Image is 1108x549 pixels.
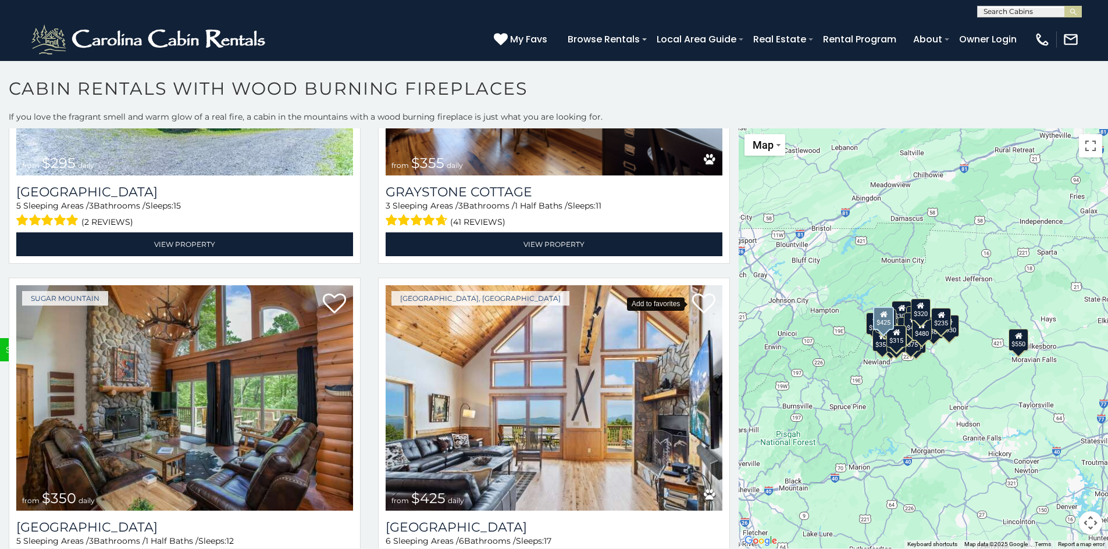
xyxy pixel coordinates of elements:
[562,29,646,49] a: Browse Rentals
[747,29,812,49] a: Real Estate
[323,292,346,317] a: Add to favorites
[907,540,957,548] button: Keyboard shortcuts
[874,307,895,330] div: $425
[924,316,943,338] div: $380
[16,232,353,256] a: View Property
[544,536,551,546] span: 17
[1034,31,1050,48] img: phone-regular-white.png
[907,331,927,353] div: $355
[911,298,931,320] div: $320
[887,331,907,353] div: $345
[1079,134,1102,157] button: Toggle fullscreen view
[742,533,780,548] a: Open this area in Google Maps (opens a new window)
[882,331,902,353] div: $350
[81,214,133,229] span: (2 reviews)
[16,519,353,535] a: [GEOGRAPHIC_DATA]
[932,307,952,329] div: $235
[887,325,907,347] div: $315
[42,490,76,507] span: $350
[447,161,463,170] span: daily
[16,536,21,546] span: 5
[78,161,94,170] span: daily
[627,297,685,311] div: Add to favorites
[22,291,108,306] a: Sugar Mountain
[386,519,722,535] h3: Pinecone Manor
[79,496,95,505] span: daily
[912,318,932,340] div: $480
[450,214,505,229] span: (41 reviews)
[742,533,780,548] img: Google
[386,200,390,211] span: 3
[1079,511,1102,534] button: Map camera controls
[42,155,76,171] span: $295
[391,291,569,306] a: [GEOGRAPHIC_DATA], [GEOGRAPHIC_DATA]
[386,285,722,511] img: Pinecone Manor
[391,161,409,170] span: from
[22,161,40,170] span: from
[16,200,353,229] div: Sleeping Areas / Bathrooms / Sleeps:
[16,200,21,211] span: 5
[16,184,353,200] a: [GEOGRAPHIC_DATA]
[817,29,902,49] a: Rental Program
[89,200,94,211] span: 3
[867,313,886,335] div: $295
[22,496,40,505] span: from
[386,232,722,256] a: View Property
[873,329,893,351] div: $355
[753,139,774,151] span: Map
[16,285,353,511] a: Grouse Moor Lodge from $350 daily
[16,184,353,200] h3: Sunset View Lodge
[744,134,785,156] button: Change map style
[173,200,181,211] span: 15
[391,496,409,505] span: from
[386,200,722,229] div: Sleeping Areas / Bathrooms / Sleeps:
[876,311,896,333] div: $545
[29,22,270,57] img: White-1-2.png
[411,490,446,507] span: $425
[226,536,234,546] span: 12
[89,536,94,546] span: 3
[953,29,1023,49] a: Owner Login
[386,184,722,200] a: Graystone Cottage
[596,200,601,211] span: 11
[1063,31,1079,48] img: mail-regular-white.png
[892,300,912,322] div: $305
[510,32,547,46] span: My Favs
[448,496,464,505] span: daily
[1035,541,1051,547] a: Terms (opens in new tab)
[386,536,391,546] span: 6
[870,313,890,335] div: $650
[458,200,463,211] span: 3
[386,285,722,511] a: Pinecone Manor from $425 daily
[411,155,444,171] span: $355
[901,329,921,351] div: $375
[1009,328,1029,350] div: $550
[907,29,948,49] a: About
[515,200,568,211] span: 1 Half Baths /
[386,519,722,535] a: [GEOGRAPHIC_DATA]
[459,536,464,546] span: 6
[939,315,959,337] div: $930
[494,32,550,47] a: My Favs
[904,313,924,335] div: $451
[897,317,917,339] div: $400
[651,29,742,49] a: Local Area Guide
[16,285,353,511] img: Grouse Moor Lodge
[16,519,353,535] h3: Grouse Moor Lodge
[1058,541,1105,547] a: Report a map error
[964,541,1028,547] span: Map data ©2025 Google
[145,536,198,546] span: 1 Half Baths /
